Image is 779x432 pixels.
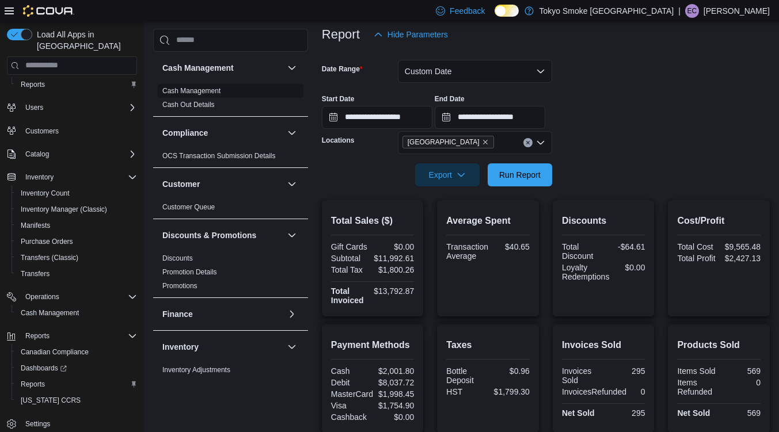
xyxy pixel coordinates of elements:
span: Transfers (Classic) [21,253,78,262]
button: Inventory [21,170,58,184]
h2: Invoices Sold [562,338,645,352]
strong: Net Sold [677,408,710,418]
div: Subtotal [331,254,369,263]
a: OCS Transaction Submission Details [162,152,276,160]
span: Promotion Details [162,267,217,277]
div: Visa [331,401,370,410]
button: Cash Management [285,61,299,75]
button: Cash Management [162,62,283,74]
a: Inventory Count [16,186,74,200]
span: Transfers [21,269,50,278]
button: Hide Parameters [369,23,453,46]
div: $11,992.61 [374,254,414,263]
span: Settings [21,416,137,431]
button: Catalog [2,146,142,162]
span: Customer Queue [162,202,215,212]
button: Finance [285,307,299,321]
button: Run Report [488,163,552,186]
div: Cashback [331,412,370,422]
h2: Average Spent [446,214,530,228]
span: Manifests [16,219,137,232]
a: Promotion Details [162,268,217,276]
div: InvoicesRefunded [562,387,626,396]
a: Inventory Adjustments [162,366,230,374]
div: $40.65 [493,242,530,251]
span: Operations [21,290,137,304]
h3: Finance [162,308,193,320]
button: Canadian Compliance [12,344,142,360]
div: Debit [331,378,370,387]
button: Reports [12,376,142,392]
div: $13,792.87 [374,286,414,296]
a: Transfers [16,267,54,281]
a: Discounts [162,254,193,262]
div: 569 [721,366,761,376]
div: Total Profit [677,254,716,263]
span: Transfers [16,267,137,281]
button: Customers [2,123,142,139]
span: Reports [25,331,50,341]
a: Canadian Compliance [16,345,93,359]
span: OCS Transaction Submission Details [162,151,276,160]
p: Tokyo Smoke [GEOGRAPHIC_DATA] [539,4,674,18]
button: Reports [12,77,142,93]
div: $0.00 [614,263,645,272]
h2: Cost/Profit [677,214,761,228]
div: Total Cost [677,242,716,251]
span: Export [422,163,473,186]
div: Loyalty Redemptions [562,263,610,281]
button: Users [21,101,48,114]
span: Inventory Adjustments [162,365,230,374]
span: Inventory Manager (Classic) [16,202,137,216]
button: Operations [2,289,142,305]
h2: Discounts [562,214,645,228]
a: Settings [21,417,55,431]
div: Bottle Deposit [446,366,485,385]
span: Run Report [499,169,541,181]
a: Customer Queue [162,203,215,211]
span: Reports [21,80,45,89]
button: Inventory [162,341,283,353]
button: Catalog [21,147,54,161]
input: Press the down key to open a popover containing a calendar. [435,106,545,129]
h3: Cash Management [162,62,234,74]
div: $1,800.26 [375,265,414,274]
span: Reports [16,78,137,91]
div: $0.00 [375,242,414,251]
h2: Products Sold [677,338,761,352]
span: Dashboards [16,361,137,375]
button: Users [2,100,142,116]
span: Manifests [21,221,50,230]
a: Transfers (Classic) [16,251,83,265]
h3: Report [322,28,360,41]
h3: Compliance [162,127,208,139]
span: Inventory Count [21,189,70,198]
label: Locations [322,136,355,145]
h2: Total Sales ($) [331,214,415,228]
div: Gift Cards [331,242,370,251]
div: Total Tax [331,265,370,274]
button: Customer [285,177,299,191]
span: Cash Out Details [162,100,215,109]
button: Settings [2,415,142,432]
span: Canadian Compliance [21,347,89,357]
button: Finance [162,308,283,320]
h3: Discounts & Promotions [162,230,256,241]
button: Export [415,163,480,186]
a: Cash Management [16,306,83,320]
span: Reports [21,380,45,389]
button: Open list of options [536,138,545,147]
button: Remove Conception Bay Highway from selection in this group [482,139,489,146]
a: [US_STATE] CCRS [16,393,85,407]
h3: Customer [162,178,200,190]
button: Custom Date [398,60,552,83]
a: Manifests [16,219,55,232]
a: Dashboards [12,360,142,376]
span: Promotions [162,281,197,290]
button: Discounts & Promotions [162,230,283,241]
span: Load All Apps in [GEOGRAPHIC_DATA] [32,29,137,52]
button: Reports [2,328,142,344]
button: Purchase Orders [12,234,142,250]
div: $2,427.13 [721,254,761,263]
